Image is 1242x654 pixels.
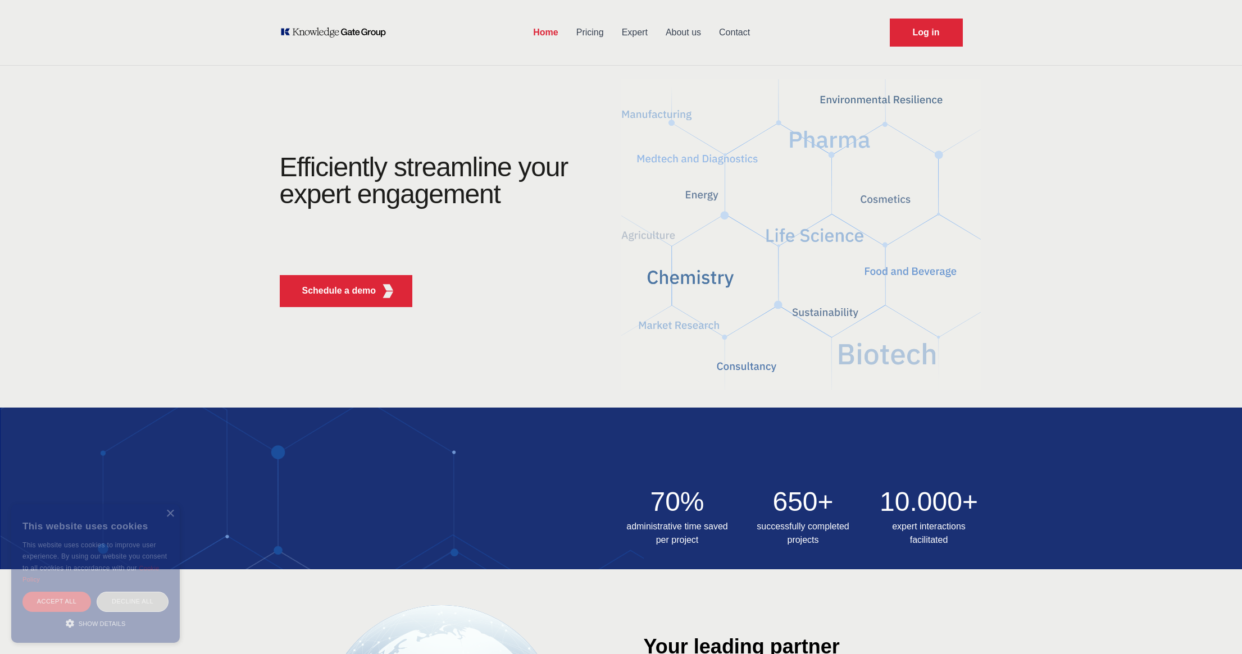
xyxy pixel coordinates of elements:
[890,19,963,47] a: Request Demo
[166,510,174,518] div: Close
[280,275,413,307] button: Schedule a demoKGG Fifth Element RED
[873,520,985,547] h3: expert interactions facilitated
[280,27,394,38] a: KOL Knowledge Platform: Talk to Key External Experts (KEE)
[524,18,567,47] a: Home
[621,488,734,515] h2: 70%
[613,18,657,47] a: Expert
[280,152,568,209] h1: Efficiently streamline your expert engagement
[22,565,160,583] a: Cookie Policy
[22,513,169,539] div: This website uses cookies
[657,18,710,47] a: About us
[567,18,613,47] a: Pricing
[22,592,91,611] div: Accept all
[22,618,169,629] div: Show details
[747,520,859,547] h3: successfully completed projects
[710,18,759,47] a: Contact
[79,620,126,627] span: Show details
[747,488,859,515] h2: 650+
[873,488,985,515] h2: 10.000+
[381,284,395,298] img: KGG Fifth Element RED
[302,284,376,298] p: Schedule a demo
[97,592,169,611] div: Decline all
[621,73,981,396] img: KGG Fifth Element RED
[621,520,734,547] h3: administrative time saved per project
[22,541,167,572] span: This website uses cookies to improve user experience. By using our website you consent to all coo...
